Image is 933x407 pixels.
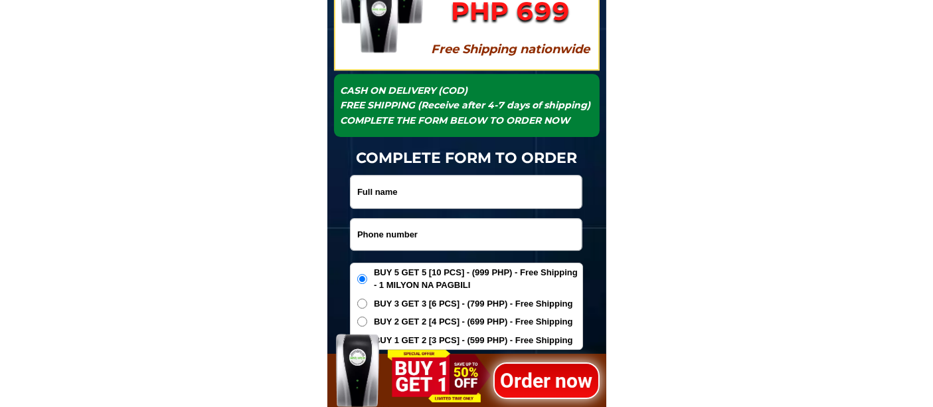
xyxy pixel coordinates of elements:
input: BUY 2 GET 2 [4 PCS] - (699 PHP) - Free Shipping [357,317,367,327]
h1: Order now [493,366,600,396]
span: BUY 5 GET 5 [10 PCS] - (999 PHP) - Free Shipping - 1 MILYON NA PAGBILI [374,266,582,292]
h1: Free Shipping nationwide [424,41,598,59]
input: BUY 3 GET 3 [6 PCS] - (799 PHP) - Free Shipping [357,299,367,309]
span: BUY 3 GET 3 [6 PCS] - (799 PHP) - Free Shipping [374,297,573,311]
h1: COMPLETE FORM TO ORDER [327,147,606,169]
h1: CASH ON DELIVERY (COD) FREE SHIPPING (Receive after 4-7 days of shipping) COMPLETE THE FORM BELOW... [341,83,593,128]
input: Input full_name [351,176,582,208]
span: BUY 2 GET 2 [4 PCS] - (699 PHP) - Free Shipping [374,315,573,329]
input: Input phone_number [351,219,582,250]
input: BUY 5 GET 5 [10 PCS] - (999 PHP) - Free Shipping - 1 MILYON NA PAGBILI [357,274,367,284]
